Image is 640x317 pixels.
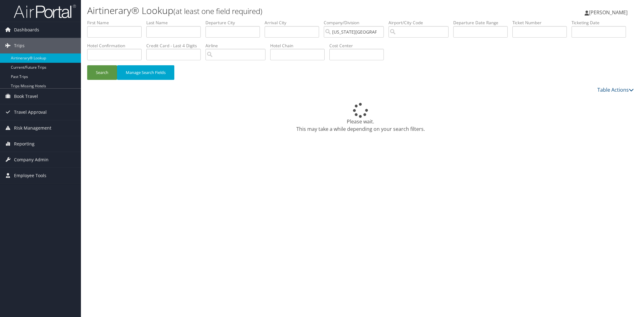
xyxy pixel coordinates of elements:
label: Ticket Number [512,20,572,26]
label: Cost Center [329,43,388,49]
img: airportal-logo.png [14,4,76,19]
label: Arrival City [265,20,324,26]
label: First Name [87,20,146,26]
a: Table Actions [597,86,634,93]
button: Manage Search Fields [117,65,174,80]
label: Departure Date Range [453,20,512,26]
label: Company/Division [324,20,388,26]
span: Trips [14,38,25,53]
label: Airport/City Code [388,20,453,26]
div: Please wait. This may take a while depending on your search filters. [87,103,634,133]
button: Search [87,65,117,80]
label: Departure City [205,20,265,26]
span: Book Travel [14,89,38,104]
h1: Airtinerary® Lookup [87,4,452,17]
label: Ticketing Date [572,20,631,26]
span: [PERSON_NAME] [589,9,628,16]
span: Risk Management [14,120,51,136]
span: Dashboards [14,22,39,38]
label: Hotel Confirmation [87,43,146,49]
label: Airline [205,43,270,49]
label: Last Name [146,20,205,26]
small: (at least one field required) [173,6,262,16]
a: [PERSON_NAME] [585,3,634,22]
label: Credit Card - Last 4 Digits [146,43,205,49]
span: Reporting [14,136,35,152]
span: Travel Approval [14,104,47,120]
span: Employee Tools [14,168,46,183]
label: Hotel Chain [270,43,329,49]
span: Company Admin [14,152,49,168]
